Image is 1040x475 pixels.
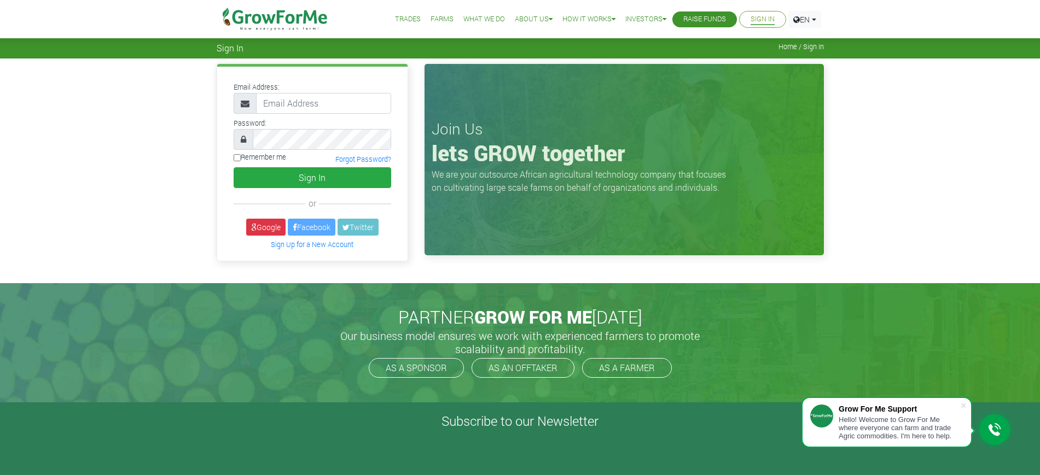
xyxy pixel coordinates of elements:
a: Forgot Password? [335,155,391,163]
a: Google [246,219,286,236]
input: Remember me [234,154,241,161]
a: Raise Funds [683,14,726,25]
div: Grow For Me Support [839,404,960,413]
label: Remember me [234,152,286,162]
span: Home / Sign In [778,43,824,51]
a: AS A FARMER [582,358,672,378]
a: Sign In [751,14,775,25]
a: About Us [515,14,553,25]
a: What We Do [463,14,505,25]
h5: Our business model ensures we work with experienced farmers to promote scalability and profitabil... [329,329,712,355]
label: Password: [234,118,266,128]
h3: Join Us [432,120,817,138]
button: Sign In [234,167,391,188]
span: Sign In [217,43,243,53]
a: Investors [625,14,666,25]
a: EN [788,11,821,28]
a: Trades [395,14,421,25]
h4: Subscribe to our Newsletter [14,413,1026,429]
div: or [234,197,391,210]
p: We are your outsource African agricultural technology company that focuses on cultivating large s... [432,168,733,194]
span: GROW FOR ME [474,305,592,329]
a: AS A SPONSOR [369,358,464,378]
a: How it Works [562,14,615,25]
h1: lets GROW together [432,140,817,166]
a: Farms [431,14,454,25]
a: AS AN OFFTAKER [472,358,574,378]
div: Hello! Welcome to Grow For Me where everyone can farm and trade Agric commodities. I'm here to help. [839,415,960,440]
label: Email Address: [234,82,280,92]
input: Email Address [256,93,391,114]
a: Sign Up for a New Account [271,240,353,249]
h2: PARTNER [DATE] [221,307,820,327]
